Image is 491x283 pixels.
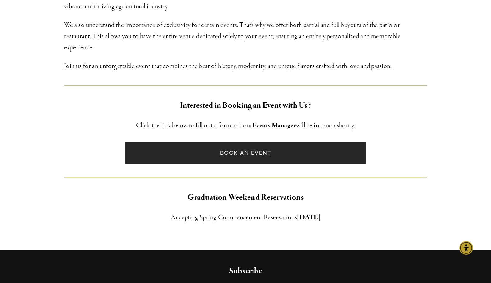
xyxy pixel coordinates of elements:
div: Accessibility Menu [459,241,473,255]
h3: Join us for an unforgettable event that combines the best of history, modernity, and unique flavo... [64,61,427,72]
strong: Interested in Booking an Event with Us? [180,100,311,111]
h3: We also understand the importance of exclusivity for certain events. That's why we offer both par... [64,20,427,53]
strong: Graduation Weekend Reservations [187,192,303,203]
strong: [DATE] [297,213,320,222]
h2: Subscribe [91,266,400,277]
strong: Events Manager [252,121,296,130]
h3: Accepting Spring Commencement Reservations [64,212,427,223]
a: Book an Event [125,142,366,164]
h3: Click the link below to fill out a form and our will be in touch shortly. [64,120,427,131]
